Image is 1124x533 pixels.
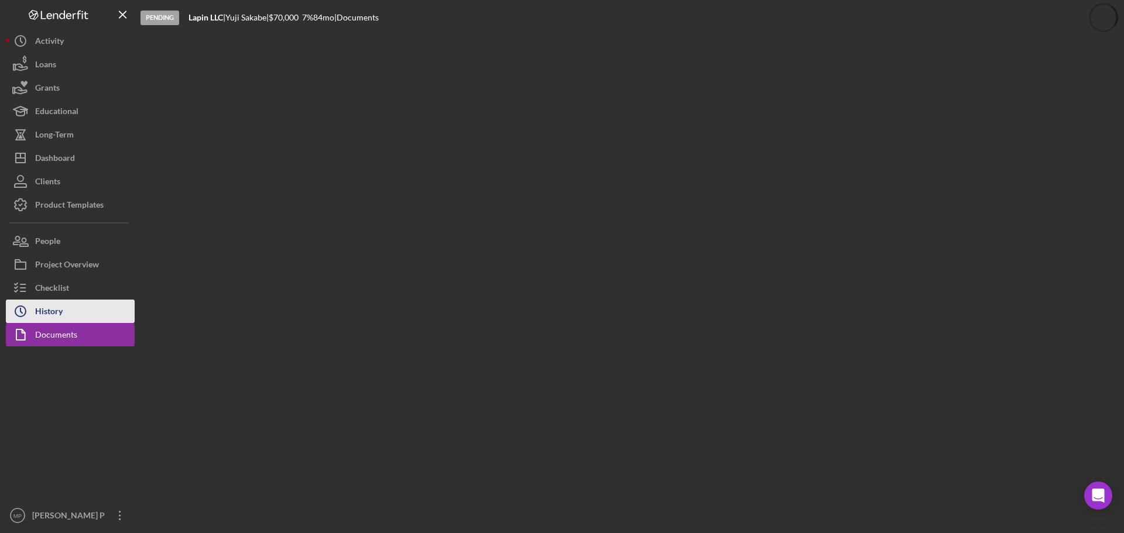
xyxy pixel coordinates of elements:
div: Product Templates [35,193,104,219]
div: | Documents [334,13,379,22]
button: Educational [6,99,135,123]
button: People [6,229,135,253]
div: Loans [35,53,56,79]
div: Long-Term [35,123,74,149]
button: Project Overview [6,253,135,276]
div: Grants [35,76,60,102]
b: Lapin LLC [189,12,223,22]
span: $70,000 [269,12,299,22]
button: Loans [6,53,135,76]
button: Clients [6,170,135,193]
button: MP[PERSON_NAME] P [6,504,135,527]
button: Long-Term [6,123,135,146]
div: Project Overview [35,253,99,279]
text: MP [13,513,22,519]
button: Activity [6,29,135,53]
div: Yuji Sakabe | [225,13,269,22]
div: Clients [35,170,60,196]
div: History [35,300,63,326]
button: History [6,300,135,323]
button: Documents [6,323,135,346]
div: 84 mo [313,13,334,22]
div: Open Intercom Messenger [1084,482,1112,510]
button: Dashboard [6,146,135,170]
div: Educational [35,99,78,126]
button: Grants [6,76,135,99]
button: Checklist [6,276,135,300]
div: [PERSON_NAME] P [29,504,105,530]
div: | [189,13,225,22]
div: 7 % [302,13,313,22]
button: Product Templates [6,193,135,216]
div: Documents [35,323,77,349]
div: Dashboard [35,146,75,173]
div: Activity [35,29,64,56]
div: People [35,229,60,256]
div: Checklist [35,276,69,302]
div: Pending [140,11,179,25]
